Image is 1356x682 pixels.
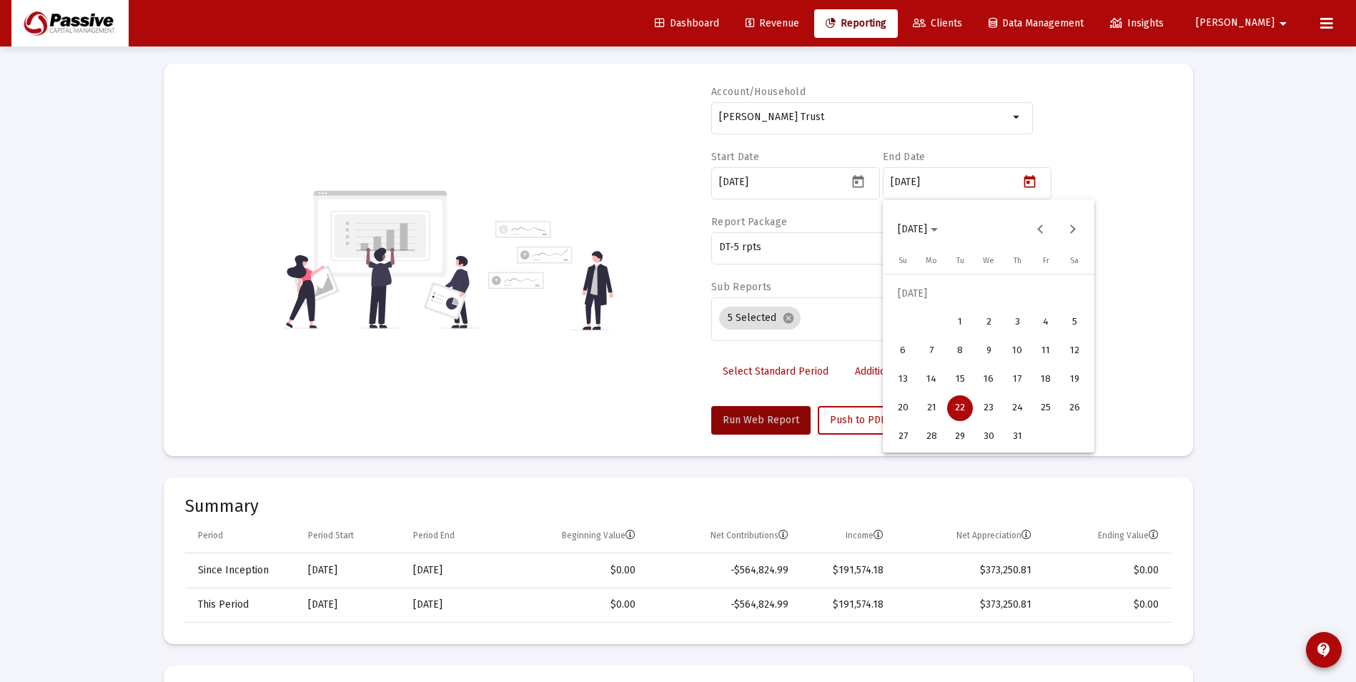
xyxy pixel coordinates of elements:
[947,367,973,392] div: 15
[1031,394,1060,422] button: 2025-07-25
[976,367,1001,392] div: 16
[919,395,944,421] div: 21
[889,365,917,394] button: 2025-07-13
[946,337,974,365] button: 2025-07-08
[1061,310,1087,335] div: 5
[1060,365,1089,394] button: 2025-07-19
[917,337,946,365] button: 2025-07-07
[889,422,917,451] button: 2025-07-27
[1061,395,1087,421] div: 26
[889,394,917,422] button: 2025-07-20
[1003,308,1031,337] button: 2025-07-03
[1031,365,1060,394] button: 2025-07-18
[889,280,1089,308] td: [DATE]
[1031,337,1060,365] button: 2025-07-11
[1070,256,1079,265] span: Sa
[890,338,916,364] div: 6
[976,310,1001,335] div: 2
[1003,394,1031,422] button: 2025-07-24
[890,424,916,450] div: 27
[1033,395,1059,421] div: 25
[946,365,974,394] button: 2025-07-15
[899,256,907,265] span: Su
[890,395,916,421] div: 20
[1043,256,1049,265] span: Fr
[956,256,964,265] span: Tu
[917,422,946,451] button: 2025-07-28
[919,424,944,450] div: 28
[1061,367,1087,392] div: 19
[1031,308,1060,337] button: 2025-07-04
[1026,215,1055,244] button: Previous month
[947,395,973,421] div: 22
[919,338,944,364] div: 7
[1061,338,1087,364] div: 12
[974,365,1003,394] button: 2025-07-16
[976,338,1001,364] div: 9
[946,422,974,451] button: 2025-07-29
[974,394,1003,422] button: 2025-07-23
[946,394,974,422] button: 2025-07-22
[1059,215,1087,244] button: Next month
[1033,338,1059,364] div: 11
[1003,365,1031,394] button: 2025-07-17
[1060,308,1089,337] button: 2025-07-05
[1004,338,1030,364] div: 10
[1014,256,1021,265] span: Th
[926,256,937,265] span: Mo
[1003,422,1031,451] button: 2025-07-31
[1003,337,1031,365] button: 2025-07-10
[917,394,946,422] button: 2025-07-21
[1004,367,1030,392] div: 17
[889,337,917,365] button: 2025-07-06
[947,310,973,335] div: 1
[898,223,927,235] span: [DATE]
[1004,310,1030,335] div: 3
[1033,367,1059,392] div: 18
[1060,337,1089,365] button: 2025-07-12
[976,395,1001,421] div: 23
[886,215,949,244] button: Choose month and year
[974,308,1003,337] button: 2025-07-02
[947,338,973,364] div: 8
[1004,395,1030,421] div: 24
[1033,310,1059,335] div: 4
[974,337,1003,365] button: 2025-07-09
[917,365,946,394] button: 2025-07-14
[983,256,994,265] span: We
[890,367,916,392] div: 13
[946,308,974,337] button: 2025-07-01
[1060,394,1089,422] button: 2025-07-26
[1004,424,1030,450] div: 31
[976,424,1001,450] div: 30
[947,424,973,450] div: 29
[974,422,1003,451] button: 2025-07-30
[919,367,944,392] div: 14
